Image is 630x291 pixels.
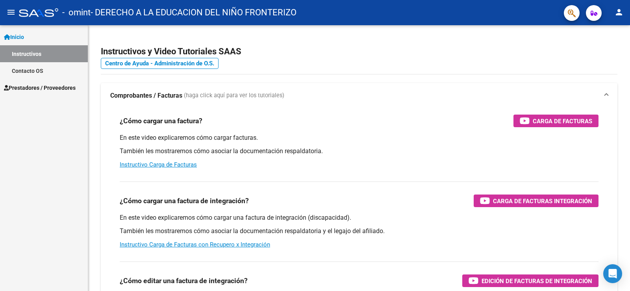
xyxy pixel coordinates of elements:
[62,4,91,21] span: - omint
[493,196,592,206] span: Carga de Facturas Integración
[184,91,284,100] span: (haga click aquí para ver los tutoriales)
[120,195,249,206] h3: ¿Cómo cargar una factura de integración?
[120,133,598,142] p: En este video explicaremos cómo cargar facturas.
[120,227,598,235] p: También les mostraremos cómo asociar la documentación respaldatoria y el legajo del afiliado.
[4,33,24,41] span: Inicio
[482,276,592,286] span: Edición de Facturas de integración
[120,213,598,222] p: En este video explicaremos cómo cargar una factura de integración (discapacidad).
[101,58,219,69] a: Centro de Ayuda - Administración de O.S.
[120,241,270,248] a: Instructivo Carga de Facturas con Recupero x Integración
[474,195,598,207] button: Carga de Facturas Integración
[91,4,296,21] span: - DERECHO A LA EDUCACION DEL NIÑO FRONTERIZO
[120,115,202,126] h3: ¿Cómo cargar una factura?
[614,7,624,17] mat-icon: person
[513,115,598,127] button: Carga de Facturas
[120,161,197,168] a: Instructivo Carga de Facturas
[6,7,16,17] mat-icon: menu
[110,91,182,100] strong: Comprobantes / Facturas
[533,116,592,126] span: Carga de Facturas
[101,44,617,59] h2: Instructivos y Video Tutoriales SAAS
[4,83,76,92] span: Prestadores / Proveedores
[462,274,598,287] button: Edición de Facturas de integración
[120,275,248,286] h3: ¿Cómo editar una factura de integración?
[120,147,598,156] p: También les mostraremos cómo asociar la documentación respaldatoria.
[603,264,622,283] div: Open Intercom Messenger
[101,83,617,108] mat-expansion-panel-header: Comprobantes / Facturas (haga click aquí para ver los tutoriales)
